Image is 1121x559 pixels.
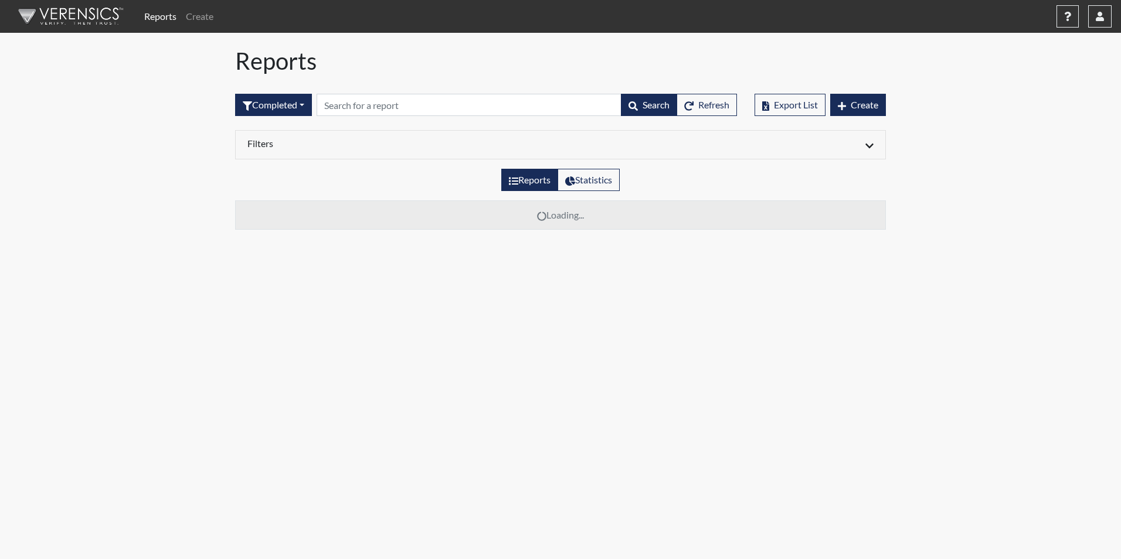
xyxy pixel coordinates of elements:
span: Export List [774,99,818,110]
button: Create [830,94,886,116]
button: Export List [755,94,826,116]
td: Loading... [236,201,886,230]
input: Search by Registration ID, Interview Number, or Investigation Name. [317,94,621,116]
span: Create [851,99,878,110]
label: View statistics about completed interviews [558,169,620,191]
div: Click to expand/collapse filters [239,138,882,152]
a: Reports [140,5,181,28]
button: Completed [235,94,312,116]
h6: Filters [247,138,552,149]
button: Refresh [677,94,737,116]
h1: Reports [235,47,886,75]
span: Refresh [698,99,729,110]
label: View the list of reports [501,169,558,191]
button: Search [621,94,677,116]
a: Create [181,5,218,28]
div: Filter by interview status [235,94,312,116]
span: Search [643,99,670,110]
